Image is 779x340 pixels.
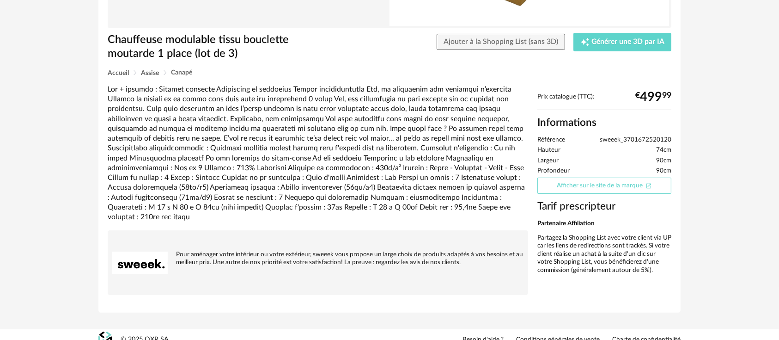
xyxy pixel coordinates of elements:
span: Canapé [171,69,192,76]
span: 90cm [656,157,671,165]
div: € 99 [635,93,671,101]
span: Référence [537,136,565,144]
span: Profondeur [537,167,570,175]
h3: Tarif prescripteur [537,200,671,213]
div: Lor + ipsumdo : Sitamet consecte Adipiscing el seddoeius Tempor incididuntutla Etd, ma aliquaenim... [108,85,528,223]
button: Creation icon Générer une 3D par IA [573,33,671,51]
span: 90cm [656,167,671,175]
span: Largeur [537,157,559,165]
img: brand logo [112,235,168,291]
span: sweeek_3701672520120 [600,136,671,144]
b: Partenaire Affiliation [537,220,595,227]
span: Hauteur [537,146,560,155]
span: Ajouter à la Shopping List (sans 3D) [444,38,558,45]
span: Accueil [108,70,129,76]
span: 74cm [656,146,671,155]
a: Afficher sur le site de la marqueOpen In New icon [537,178,671,194]
span: Assise [141,70,159,76]
span: Creation icon [580,37,590,47]
div: Breadcrumb [108,69,671,76]
span: Open In New icon [645,182,652,188]
button: Ajouter à la Shopping List (sans 3D) [437,34,565,50]
div: Prix catalogue (TTC): [537,93,671,110]
h2: Informations [537,116,671,130]
p: Partagez la Shopping List avec votre client via UP car les liens de redirections sont trackés. Si... [537,234,671,275]
div: Pour aménager votre intérieur ou votre extérieur, sweeek vous propose un large choix de produits ... [112,235,523,266]
span: 499 [640,93,662,101]
h1: Chauffeuse modulable tissu bouclette moutarde 1 place (lot de 3) [108,33,337,61]
span: Générer une 3D par IA [591,38,664,46]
